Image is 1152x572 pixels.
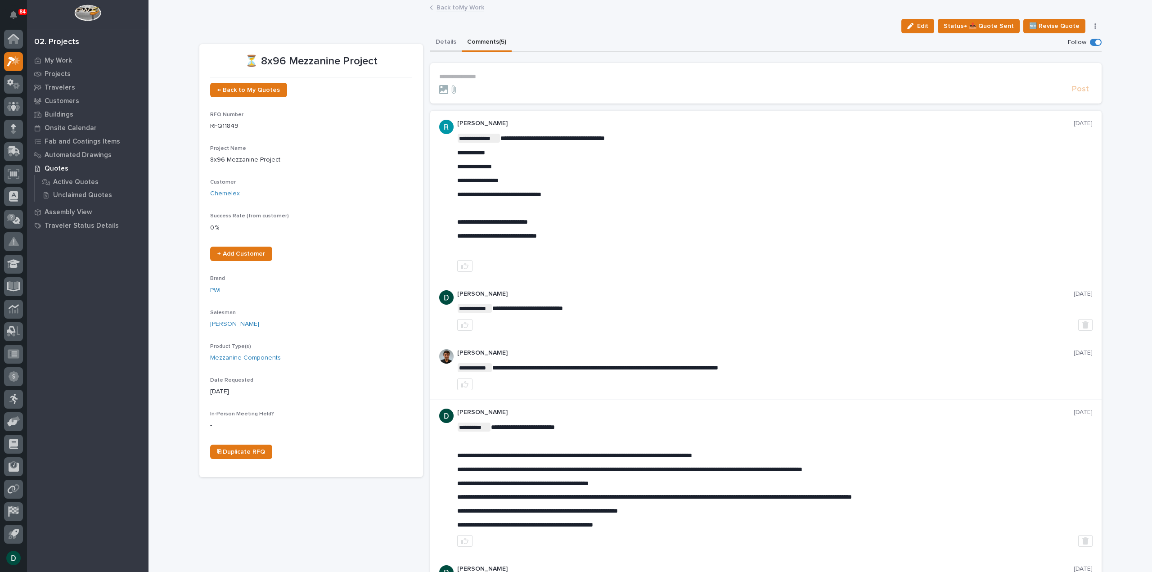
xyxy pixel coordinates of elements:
a: Customers [27,94,148,108]
a: ⎘ Duplicate RFQ [210,445,272,459]
p: [PERSON_NAME] [457,290,1074,298]
a: Quotes [27,162,148,175]
a: PWI [210,286,220,295]
img: AOh14Gjx62Rlbesu-yIIyH4c_jqdfkUZL5_Os84z4H1p=s96-c [439,349,454,364]
span: RFQ Number [210,112,243,117]
p: [PERSON_NAME] [457,349,1074,357]
button: like this post [457,535,472,547]
p: Onsite Calendar [45,124,97,132]
p: Active Quotes [53,178,99,186]
p: 0 % [210,223,412,233]
a: Projects [27,67,148,81]
span: Status→ 📤 Quote Sent [944,21,1014,32]
p: [DATE] [1074,290,1093,298]
span: Salesman [210,310,236,315]
a: Onsite Calendar [27,121,148,135]
div: 02. Projects [34,37,79,47]
p: Travelers [45,84,75,92]
p: Follow [1068,39,1086,46]
img: ACg8ocJgdhFn4UJomsYM_ouCmoNuTXbjHW0N3LU2ED0DpQ4pt1V6hA=s96-c [439,409,454,423]
p: [DATE] [1074,349,1093,357]
p: Unclaimed Quotes [53,191,112,199]
button: like this post [457,319,472,331]
p: ⏳ 8x96 Mezzanine Project [210,55,412,68]
a: Chemelex [210,189,240,198]
span: + Add Customer [217,251,265,257]
span: Success Rate (from customer) [210,213,289,219]
img: ACg8ocLIQ8uTLu8xwXPI_zF_j4cWilWA_If5Zu0E3tOGGkFk=s96-c [439,120,454,134]
span: Edit [917,22,928,30]
a: Unclaimed Quotes [35,189,148,201]
span: 🆕 Revise Quote [1029,21,1080,32]
p: [PERSON_NAME] [457,120,1074,127]
span: ⎘ Duplicate RFQ [217,449,265,455]
button: users-avatar [4,549,23,567]
p: [DATE] [210,387,412,396]
p: 8x96 Mezzanine Project [210,155,412,165]
a: Automated Drawings [27,148,148,162]
span: ← Back to My Quotes [217,87,280,93]
p: - [210,421,412,430]
span: Product Type(s) [210,344,251,349]
p: Assembly View [45,208,92,216]
p: RFQ11849 [210,122,412,131]
button: Post [1068,84,1093,95]
a: ← Back to My Quotes [210,83,287,97]
button: Delete post [1078,535,1093,547]
button: Edit [901,19,934,33]
a: My Work [27,54,148,67]
span: Project Name [210,146,246,151]
a: [PERSON_NAME] [210,320,259,329]
a: Assembly View [27,205,148,219]
a: Mezzanine Components [210,353,281,363]
img: Workspace Logo [74,5,101,21]
div: Notifications84 [11,11,23,25]
p: My Work [45,57,72,65]
button: 🆕 Revise Quote [1023,19,1085,33]
button: Details [430,33,462,52]
button: Comments (5) [462,33,512,52]
p: [DATE] [1074,120,1093,127]
a: Buildings [27,108,148,121]
a: + Add Customer [210,247,272,261]
p: Buildings [45,111,73,119]
a: Back toMy Work [436,2,484,12]
p: Quotes [45,165,68,173]
button: Delete post [1078,319,1093,331]
p: Automated Drawings [45,151,112,159]
span: In-Person Meeting Held? [210,411,274,417]
p: 84 [20,9,26,15]
a: Active Quotes [35,176,148,188]
p: Traveler Status Details [45,222,119,230]
a: Traveler Status Details [27,219,148,232]
span: Customer [210,180,236,185]
p: Customers [45,97,79,105]
button: Status→ 📤 Quote Sent [938,19,1020,33]
span: Date Requested [210,378,253,383]
p: [PERSON_NAME] [457,409,1074,416]
a: Fab and Coatings Items [27,135,148,148]
p: Fab and Coatings Items [45,138,120,146]
span: Post [1072,84,1089,95]
span: Brand [210,276,225,281]
button: like this post [457,378,472,390]
p: Projects [45,70,71,78]
p: [DATE] [1074,409,1093,416]
button: like this post [457,260,472,272]
img: ACg8ocJgdhFn4UJomsYM_ouCmoNuTXbjHW0N3LU2ED0DpQ4pt1V6hA=s96-c [439,290,454,305]
button: Notifications [4,5,23,24]
a: Travelers [27,81,148,94]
